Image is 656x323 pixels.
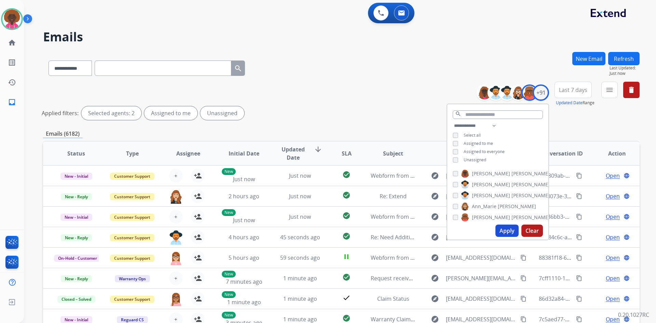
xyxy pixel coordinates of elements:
[60,214,92,221] span: New - Initial
[229,233,259,241] span: 4 hours ago
[446,254,516,262] span: [EMAIL_ADDRESS][DOMAIN_NAME]
[169,271,183,285] button: +
[446,295,516,303] span: [EMAIL_ADDRESS][DOMAIN_NAME]
[229,192,259,200] span: 2 hours ago
[371,213,525,220] span: Webform from [EMAIL_ADDRESS][DOMAIN_NAME] on [DATE]
[222,312,236,319] p: New
[8,98,16,106] mat-icon: inbox
[576,173,582,179] mat-icon: content_copy
[289,192,311,200] span: Just now
[431,295,439,303] mat-icon: explore
[110,255,154,262] span: Customer Support
[446,213,516,221] span: [EMAIL_ADDRESS][DOMAIN_NAME]
[431,254,439,262] mat-icon: explore
[61,275,92,282] span: New - Reply
[110,214,154,221] span: Customer Support
[472,203,496,210] span: Ann_Marie
[233,216,255,224] span: Just now
[110,173,154,180] span: Customer Support
[431,274,439,282] mat-icon: explore
[43,30,640,44] h2: Emails
[606,295,620,303] span: Open
[43,130,82,138] p: Emails (6182)
[8,39,16,47] mat-icon: home
[624,275,630,281] mat-icon: language
[624,214,630,220] mat-icon: language
[606,274,620,282] span: Open
[222,271,236,278] p: New
[521,225,543,237] button: Clear
[446,172,516,180] span: [EMAIL_ADDRESS][DOMAIN_NAME]
[556,100,594,106] span: Range
[624,234,630,240] mat-icon: language
[194,233,202,241] mat-icon: person_add
[60,173,92,180] span: New - Initial
[174,213,177,221] span: +
[226,278,262,285] span: 7 minutes ago
[495,225,519,237] button: Apply
[234,64,242,72] mat-icon: search
[110,234,154,241] span: Customer Support
[431,213,439,221] mat-icon: explore
[176,149,200,158] span: Assignee
[194,213,202,221] mat-icon: person_add
[229,149,259,158] span: Initial Date
[605,86,614,94] mat-icon: menu
[610,71,640,76] span: Just now
[371,233,453,241] span: Re: Need Additional Information
[371,315,450,323] span: Warranty Claim Request – Sofa
[342,212,351,220] mat-icon: check_circle
[342,171,351,179] mat-icon: check_circle
[194,172,202,180] mat-icon: person_add
[229,254,259,261] span: 5 hours ago
[377,295,409,302] span: Claim Status
[233,175,255,183] span: Just now
[200,106,244,120] div: Unassigned
[314,145,322,153] mat-icon: arrow_downward
[342,294,351,302] mat-icon: check
[383,149,403,158] span: Subject
[431,172,439,180] mat-icon: explore
[624,296,630,302] mat-icon: language
[61,234,92,241] span: New - Reply
[472,181,510,188] span: [PERSON_NAME]
[8,78,16,86] mat-icon: history
[57,296,95,303] span: Closed – Solved
[283,295,317,302] span: 1 minute ago
[342,149,352,158] span: SLA
[446,233,516,241] span: [PERSON_NAME][EMAIL_ADDRESS][DOMAIN_NAME]
[222,209,236,216] p: New
[2,10,22,29] img: avatar
[539,254,643,261] span: 88381f18-6081-4ae9-bd26-c45061110de5
[608,52,640,65] button: Refresh
[278,145,309,162] span: Updated Date
[222,291,236,298] p: New
[618,311,649,319] p: 0.20.1027RC
[169,230,183,245] img: agent-avatar
[624,173,630,179] mat-icon: language
[222,168,236,175] p: New
[511,192,550,199] span: [PERSON_NAME]
[431,192,439,200] mat-icon: explore
[624,255,630,261] mat-icon: language
[520,296,527,302] mat-icon: content_copy
[169,210,183,224] button: +
[610,65,640,71] span: Last Updated:
[81,106,141,120] div: Selected agents: 2
[511,181,550,188] span: [PERSON_NAME]
[115,275,150,282] span: Warranty Ops
[342,253,351,261] mat-icon: pause
[174,274,177,282] span: +
[556,100,583,106] button: Updated Date
[464,140,493,146] span: Assigned to me
[126,149,139,158] span: Type
[539,274,642,282] span: 7cff1110-11e6-445b-bd4b-fa24b4cc07bd
[539,315,643,323] span: 7c5aed77-d676-4058-851c-c892bf60b479
[342,232,351,240] mat-icon: check_circle
[520,275,527,281] mat-icon: content_copy
[283,315,317,323] span: 1 minute ago
[110,296,154,303] span: Customer Support
[8,58,16,67] mat-icon: list_alt
[498,203,536,210] span: [PERSON_NAME]
[539,295,645,302] span: 86d32a84-73a7-4db2-954c-959b92e88c43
